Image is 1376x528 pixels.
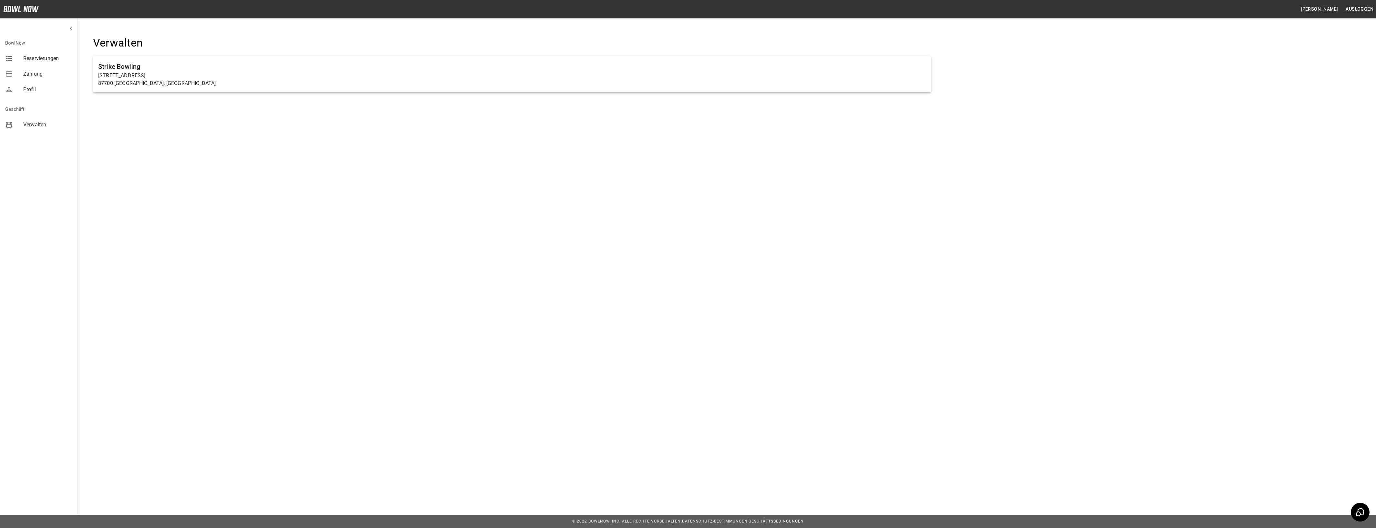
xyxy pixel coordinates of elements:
[23,121,72,129] span: Verwalten
[93,36,931,50] h4: Verwalten
[98,79,926,87] p: 87700 [GEOGRAPHIC_DATA], [GEOGRAPHIC_DATA]
[1343,3,1376,15] button: Ausloggen
[98,61,926,72] h6: Strike Bowling
[23,55,72,62] span: Reservierungen
[98,72,926,79] p: [STREET_ADDRESS]
[1298,3,1340,15] button: [PERSON_NAME]
[682,519,748,523] a: Datenschutz-Bestimmungen
[23,70,72,78] span: Zahlung
[572,519,682,523] span: © 2022 BowlNow, Inc. Alle Rechte vorbehalten.
[3,6,39,12] img: logo
[749,519,804,523] a: Geschäftsbedingungen
[23,86,72,93] span: Profil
